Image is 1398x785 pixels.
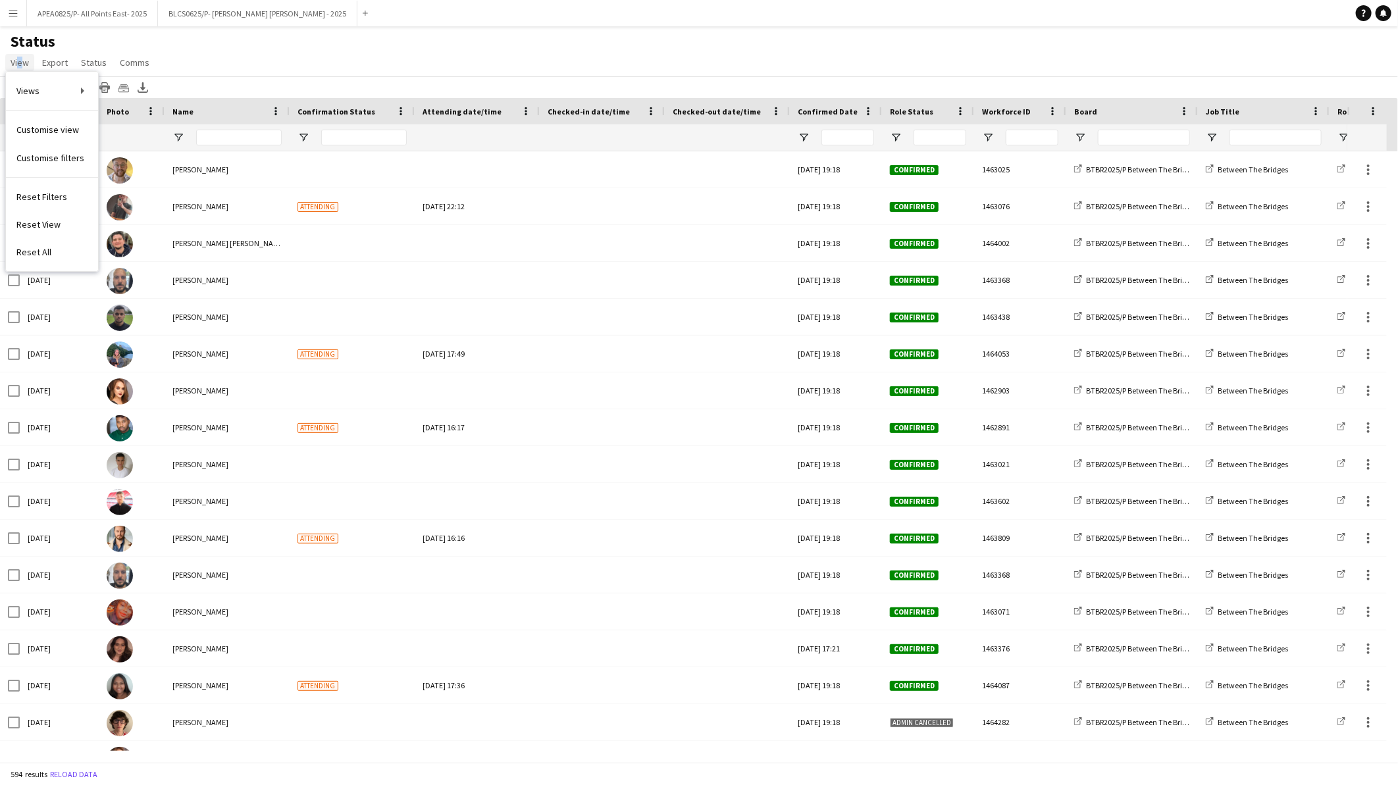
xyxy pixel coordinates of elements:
span: Attending [298,349,338,359]
div: [DATE] [20,409,99,445]
a: BTBR2025/P Between The Bridges 2025 [1074,496,1215,506]
input: Board Filter Input [1098,130,1190,145]
img: Thomas Luke Garry [107,231,133,257]
span: Board [1074,107,1097,116]
a: BTBR2025/P Between The Bridges 2025 [1074,680,1215,690]
span: Between The Bridges [1218,238,1288,248]
a: BTBR2025/P Between The Bridges 2025 [1074,459,1215,469]
button: Open Filter Menu [172,132,184,143]
span: [PERSON_NAME] [172,275,228,285]
span: Checked-in date/time [548,107,630,116]
div: 1464002 [974,225,1066,261]
span: Between The Bridges [1218,312,1288,322]
a: BTBR2025/P Between The Bridges 2025 [1074,717,1215,727]
div: 1463076 [974,188,1066,224]
span: BTBR2025/P Between The Bridges 2025 [1086,459,1215,469]
span: [PERSON_NAME] [172,165,228,174]
div: [DATE] 19:18 [790,483,882,519]
span: Workforce ID [982,107,1031,116]
span: Confirmed [890,681,939,691]
a: Between The Bridges [1206,201,1288,211]
button: Reload data [47,767,100,782]
button: Open Filter Menu [1206,132,1218,143]
img: Harry Urquhart [107,710,133,736]
span: Confirmed [890,534,939,544]
span: Confirmed [890,349,939,359]
span: Role [1337,107,1354,116]
a: BTBR2025/P Between The Bridges 2025 [1074,422,1215,432]
span: Comms [120,57,149,68]
span: Between The Bridges [1218,201,1288,211]
span: Checked-out date/time [673,107,761,116]
span: [PERSON_NAME] [172,349,228,359]
a: Status [76,54,112,71]
span: Between The Bridges [1218,607,1288,617]
input: Confirmation Status Filter Input [321,130,407,145]
div: [DATE] 19:18 [790,446,882,482]
button: Open Filter Menu [982,132,994,143]
span: Status [81,57,107,68]
img: Alexandra Siganou [107,636,133,663]
span: Views [16,85,39,97]
span: Name [172,107,194,116]
a: Between The Bridges [1206,422,1288,432]
span: Confirmed [890,570,939,580]
a: BTBR2025/P Between The Bridges 2025 [1074,349,1215,359]
div: 1463438 [974,299,1066,335]
a: Between The Bridges [1206,238,1288,248]
img: Amy Cane [107,747,133,773]
div: 1463025 [974,151,1066,188]
span: Export [42,57,68,68]
button: APEA0825/P- All Points East- 2025 [27,1,158,26]
span: BTBR2025/P Between The Bridges 2025 [1086,165,1215,174]
button: BLCS0625/P- [PERSON_NAME] [PERSON_NAME] - 2025 [158,1,357,26]
span: Between The Bridges [1218,644,1288,653]
img: Kevin Mornas Gustavsson [107,526,133,552]
img: Nia Govind [107,673,133,699]
a: BTBR2025/P Between The Bridges 2025 [1074,570,1215,580]
button: Open Filter Menu [1074,132,1086,143]
span: Reset View [16,218,61,230]
app-action-btn: Print [97,80,113,95]
div: [DATE] 17:21 [790,630,882,667]
a: Export [37,54,73,71]
span: BTBR2025/P Between The Bridges 2025 [1086,607,1215,617]
span: Confirmed [890,644,939,654]
span: Between The Bridges [1218,349,1288,359]
div: [DATE] 19:18 [790,336,882,372]
div: 1463809 [974,520,1066,556]
a: BTBR2025/P Between The Bridges 2025 [1074,275,1215,285]
span: [PERSON_NAME] [172,312,228,322]
a: Comms [115,54,155,71]
img: Amy Cane [107,378,133,405]
span: Confirmed [890,423,939,433]
img: Monique Strachan [107,599,133,626]
div: 1462903 [974,372,1066,409]
img: ETHAN Taylor [107,305,133,331]
div: [DATE] 19:18 [790,667,882,703]
span: Reset Filters [16,191,67,203]
span: Between The Bridges [1218,570,1288,580]
span: Between The Bridges [1218,275,1288,285]
div: 1463602 [974,483,1066,519]
div: [DATE] [20,372,99,409]
div: 1462903 [974,741,1066,777]
div: [DATE] 19:18 [790,151,882,188]
a: Customise filters [6,144,98,172]
span: Reset All [16,246,51,258]
button: Open Filter Menu [1337,132,1349,143]
span: [PERSON_NAME] [172,533,228,543]
div: 1463368 [974,557,1066,593]
span: [PERSON_NAME] [172,496,228,506]
span: BTBR2025/P Between The Bridges 2025 [1086,201,1215,211]
span: Confirmation Status [298,107,375,116]
span: [PERSON_NAME] [172,422,228,432]
a: Between The Bridges [1206,165,1288,174]
div: [DATE] 16:17 [423,409,532,445]
span: BTBR2025/P Between The Bridges 2025 [1086,644,1215,653]
img: Francesco De bernardo [107,563,133,589]
span: [PERSON_NAME] [172,717,228,727]
a: Between The Bridges [1206,680,1288,690]
span: Between The Bridges [1218,459,1288,469]
button: Open Filter Menu [798,132,810,143]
